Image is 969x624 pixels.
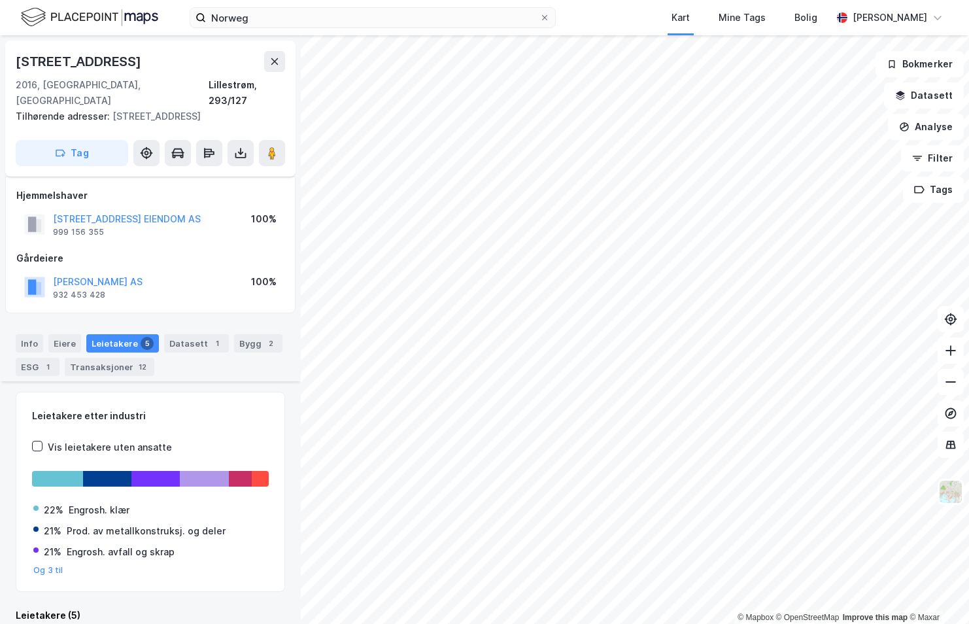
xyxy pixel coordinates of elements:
div: [STREET_ADDRESS] [16,51,144,72]
div: ESG [16,358,59,376]
a: Mapbox [738,613,773,622]
div: Engrosh. avfall og skrap [67,544,175,560]
img: Z [938,479,963,504]
div: Prod. av metallkonstruksj. og deler [67,523,226,539]
a: OpenStreetMap [776,613,840,622]
div: Kontrollprogram for chat [904,561,969,624]
div: 100% [251,211,277,227]
div: 2016, [GEOGRAPHIC_DATA], [GEOGRAPHIC_DATA] [16,77,209,109]
div: 999 156 355 [53,227,104,237]
div: Bygg [234,334,282,353]
div: Gårdeiere [16,251,284,266]
button: Bokmerker [875,51,964,77]
div: 1 [41,360,54,373]
span: Tilhørende adresser: [16,111,112,122]
div: 1 [211,337,224,350]
div: 100% [251,274,277,290]
div: Mine Tags [719,10,766,26]
div: 5 [141,337,154,350]
button: Filter [901,145,964,171]
div: Hjemmelshaver [16,188,284,203]
button: Og 3 til [33,565,63,576]
button: Tag [16,140,128,166]
iframe: Chat Widget [904,561,969,624]
div: Transaksjoner [65,358,154,376]
div: 12 [136,360,149,373]
div: Engrosh. klær [69,502,129,518]
img: logo.f888ab2527a4732fd821a326f86c7f29.svg [21,6,158,29]
div: 932 453 428 [53,290,105,300]
button: Analyse [888,114,964,140]
div: Leietakere (5) [16,608,285,623]
div: 22% [44,502,63,518]
div: [PERSON_NAME] [853,10,927,26]
div: Info [16,334,43,353]
div: Kart [671,10,690,26]
div: Leietakere etter industri [32,408,269,424]
input: Søk på adresse, matrikkel, gårdeiere, leietakere eller personer [206,8,539,27]
button: Datasett [884,82,964,109]
div: Eiere [48,334,81,353]
div: 2 [264,337,277,350]
div: [STREET_ADDRESS] [16,109,275,124]
div: Lillestrøm, 293/127 [209,77,285,109]
div: 21% [44,544,61,560]
div: Leietakere [86,334,159,353]
a: Improve this map [843,613,908,622]
div: Bolig [794,10,817,26]
button: Tags [903,177,964,203]
div: Datasett [164,334,229,353]
div: Vis leietakere uten ansatte [48,440,172,455]
div: 21% [44,523,61,539]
